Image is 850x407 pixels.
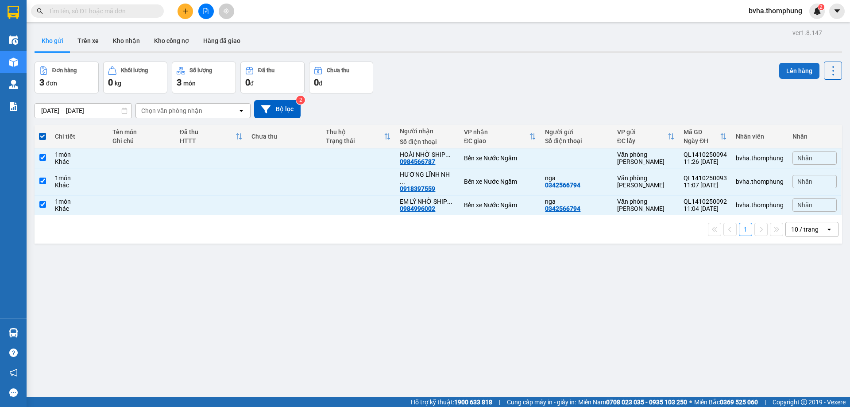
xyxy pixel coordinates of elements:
img: logo-vxr [8,6,19,19]
img: warehouse-icon [9,35,18,45]
div: HƯƠNG LĨNH NHỜ SHIP SỚM [400,171,455,185]
strong: 0369 525 060 [720,399,758,406]
div: VP nhận [464,128,529,136]
div: 11:04 [DATE] [684,205,727,212]
div: 11:07 [DATE] [684,182,727,189]
span: aim [223,8,229,14]
span: caret-down [833,7,841,15]
div: Nhân viên [736,133,784,140]
div: Tên món [112,128,171,136]
div: HTTT [180,137,236,144]
div: Chưa thu [251,133,317,140]
div: Người nhận [400,128,455,135]
button: Trên xe [70,30,106,51]
div: 11:26 [DATE] [684,158,727,165]
div: bvha.thomphung [736,178,784,185]
input: Select a date range. [35,104,131,118]
div: Khối lượng [121,67,148,74]
div: VP gửi [617,128,668,136]
div: 0984996002 [400,205,435,212]
div: nga [545,198,608,205]
span: món [183,80,196,87]
span: Nhãn [797,178,812,185]
img: warehouse-icon [9,58,18,67]
div: Khác [55,158,103,165]
span: 3 [177,77,182,88]
span: 0 [314,77,319,88]
span: 0 [245,77,250,88]
div: ver 1.8.147 [792,28,822,38]
svg: open [238,107,245,114]
sup: 2 [818,4,824,10]
div: 10 / trang [791,225,819,234]
button: Đã thu0đ [240,62,305,93]
th: Toggle SortBy [613,125,679,148]
div: Mã GD [684,128,720,136]
button: Số lượng3món [172,62,236,93]
span: notification [9,368,18,377]
button: Lên hàng [779,63,819,79]
span: 2 [819,4,823,10]
span: ... [400,178,405,185]
button: Chưa thu0đ [309,62,373,93]
span: Miền Nam [578,397,687,407]
svg: open [826,226,833,233]
div: QL1410250093 [684,174,727,182]
span: Nhãn [797,155,812,162]
span: ⚪️ [689,400,692,404]
div: Đã thu [258,67,274,74]
span: 0 [108,77,113,88]
div: Số điện thoại [400,138,455,145]
div: Đã thu [180,128,236,136]
span: đ [319,80,322,87]
input: Tìm tên, số ĐT hoặc mã đơn [49,6,153,16]
img: warehouse-icon [9,80,18,89]
div: 0342566794 [545,182,580,189]
div: QL1410250094 [684,151,727,158]
div: Khác [55,205,103,212]
div: ĐC giao [464,137,529,144]
span: ... [447,198,452,205]
span: | [765,397,766,407]
div: 1 món [55,174,103,182]
div: Văn phòng [PERSON_NAME] [617,151,675,165]
button: Kho nhận [106,30,147,51]
div: Ghi chú [112,137,171,144]
div: bvha.thomphung [736,202,784,209]
div: Bến xe Nước Ngầm [464,202,536,209]
span: Miền Bắc [694,397,758,407]
span: | [499,397,500,407]
div: Văn phòng [PERSON_NAME] [617,198,675,212]
div: 0918397559 [400,185,435,192]
div: EM LÝ NHỜ SHIP SỚM [400,198,455,205]
div: Trạng thái [326,137,384,144]
button: aim [219,4,234,19]
div: Bến xe Nước Ngầm [464,178,536,185]
span: bvha.thomphung [742,5,809,16]
div: Chi tiết [55,133,103,140]
span: plus [182,8,189,14]
div: Văn phòng [PERSON_NAME] [617,174,675,189]
div: 1 món [55,198,103,205]
img: solution-icon [9,102,18,111]
th: Toggle SortBy [679,125,731,148]
div: bvha.thomphung [736,155,784,162]
img: icon-new-feature [813,7,821,15]
button: Khối lượng0kg [103,62,167,93]
button: file-add [198,4,214,19]
sup: 2 [296,96,305,105]
div: Số điện thoại [545,137,608,144]
th: Toggle SortBy [175,125,247,148]
strong: 0708 023 035 - 0935 103 250 [606,399,687,406]
div: nga [545,174,608,182]
div: Số lượng [189,67,212,74]
div: Nhãn [792,133,837,140]
div: ĐC lấy [617,137,668,144]
span: 3 [39,77,44,88]
button: Bộ lọc [254,100,301,118]
div: Chọn văn phòng nhận [141,106,202,115]
span: đ [250,80,254,87]
div: Ngày ĐH [684,137,720,144]
div: 0342566794 [545,205,580,212]
div: Khác [55,182,103,189]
